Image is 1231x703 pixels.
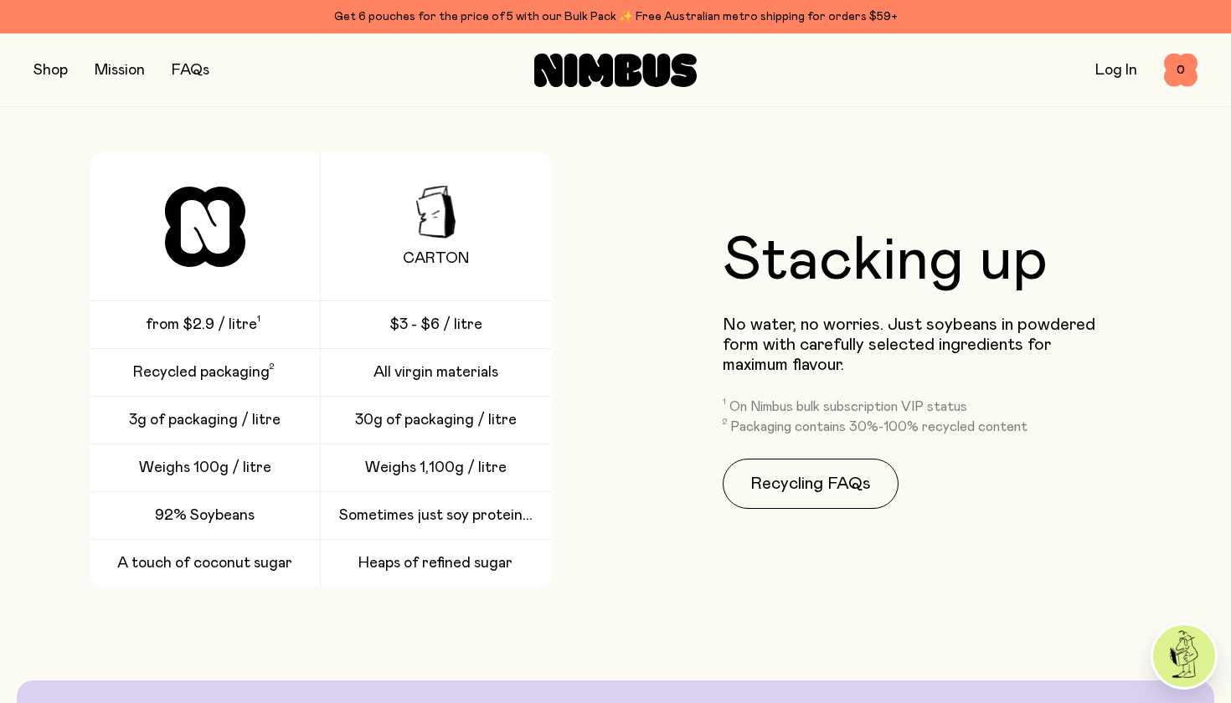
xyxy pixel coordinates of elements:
[403,249,469,269] span: Carton
[117,553,292,573] span: A touch of coconut sugar
[723,459,899,509] a: Recycling FAQs
[95,63,145,78] a: Mission
[1164,54,1198,87] button: 0
[355,410,517,430] span: 30g of packaging / litre
[139,458,271,478] span: Weighs 100g / litre
[373,362,498,382] span: All virgin materials
[155,505,255,526] span: 92% Soybeans
[339,505,533,526] span: Sometimes just soy protein...
[1095,63,1137,78] a: Log In
[723,231,1048,291] h2: Stacking up
[133,362,270,382] span: Recycled packaging
[730,418,1028,435] p: Packaging contains 30%-100% recycled content
[172,63,209,78] a: FAQs
[729,398,967,415] p: On Nimbus bulk subscription VIP status
[33,7,1198,27] div: Get 6 pouches for the price of 5 with our Bulk Pack ✨ Free Australian metro shipping for orders $59+
[1153,625,1215,687] img: agent
[146,315,257,335] span: from $2.9 / litre
[365,458,507,478] span: Weighs 1,100g / litre
[129,410,281,430] span: 3g of packaging / litre
[358,553,512,573] span: Heaps of refined sugar
[723,315,1100,375] p: No water, no worries. Just soybeans in powdered form with carefully selected ingredients for maxi...
[389,315,482,335] span: $3 - $6 / litre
